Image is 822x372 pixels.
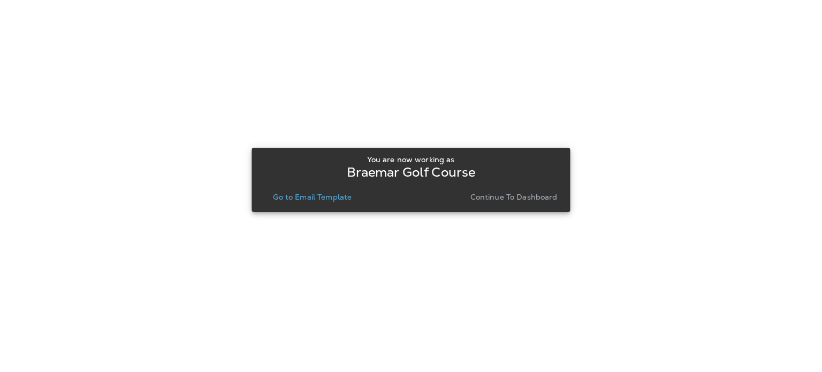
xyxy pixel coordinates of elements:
[367,155,454,164] p: You are now working as
[269,189,356,204] button: Go to Email Template
[470,193,558,201] p: Continue to Dashboard
[347,168,476,177] p: Braemar Golf Course
[466,189,562,204] button: Continue to Dashboard
[273,193,352,201] p: Go to Email Template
